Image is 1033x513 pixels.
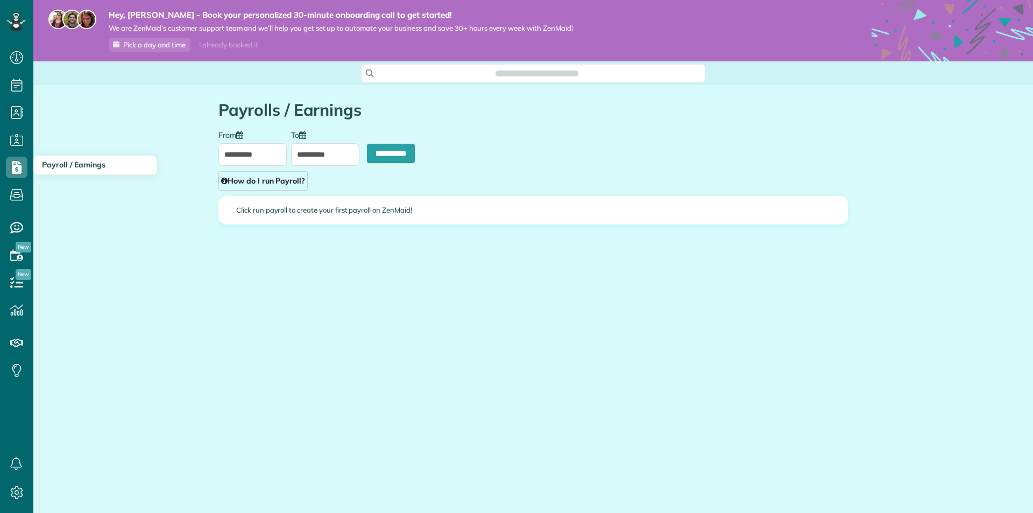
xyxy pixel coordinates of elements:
div: Click run payroll to create your first payroll on ZenMaid! [219,196,847,224]
strong: Hey, [PERSON_NAME] - Book your personalized 30-minute onboarding call to get started! [109,10,573,20]
img: michelle-19f622bdf1676172e81f8f8fba1fb50e276960ebfe0243fe18214015130c80e4.jpg [77,10,96,29]
a: How do I run Payroll? [218,171,308,191]
a: Pick a day and time [109,38,190,52]
span: Payroll / Earnings [42,160,105,170]
h1: Payrolls / Earnings [218,101,848,119]
label: To [291,130,312,139]
div: I already booked it [193,38,264,52]
img: maria-72a9807cf96188c08ef61303f053569d2e2a8a1cde33d635c8a3ac13582a053d.jpg [48,10,68,29]
label: From [218,130,249,139]
span: Pick a day and time [123,40,186,49]
span: We are ZenMaid’s customer support team and we’ll help you get set up to automate your business an... [109,24,573,33]
span: Search ZenMaid… [506,68,567,79]
img: jorge-587dff0eeaa6aab1f244e6dc62b8924c3b6ad411094392a53c71c6c4a576187d.jpg [62,10,82,29]
span: New [16,242,31,252]
span: New [16,269,31,280]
